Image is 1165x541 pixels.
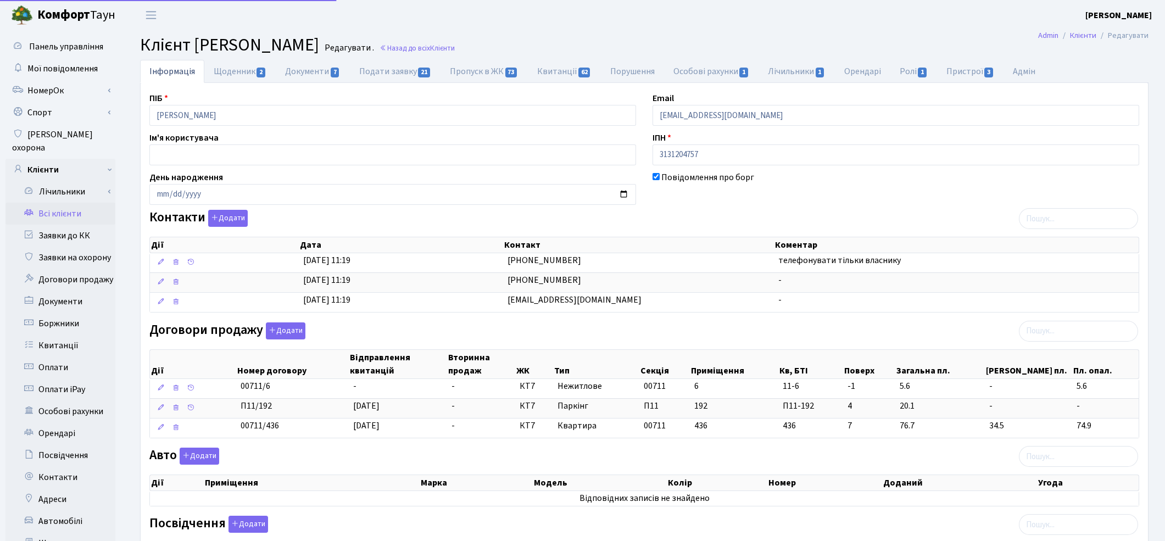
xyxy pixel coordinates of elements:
[303,294,350,306] span: [DATE] 11:19
[149,92,168,105] label: ПІБ
[1019,514,1138,535] input: Пошук...
[816,68,824,77] span: 1
[137,6,165,24] button: Переключити навігацію
[149,516,268,533] label: Посвідчення
[37,6,115,25] span: Таун
[533,475,667,490] th: Модель
[759,60,834,83] a: Лічильники
[1019,321,1138,342] input: Пошук...
[236,350,349,378] th: Номер договору
[5,510,115,532] a: Автомобілі
[778,350,843,378] th: Кв, БТІ
[204,60,276,83] a: Щоденник
[1019,446,1138,467] input: Пошук...
[1077,420,1134,432] span: 74.9
[5,400,115,422] a: Особові рахунки
[644,400,659,412] span: П11
[5,80,115,102] a: НомерОк
[5,356,115,378] a: Оплати
[241,380,270,392] span: 00711/6
[37,6,90,24] b: Комфорт
[578,68,590,77] span: 62
[418,68,430,77] span: 21
[664,60,759,83] a: Особові рахунки
[1077,380,1134,393] span: 5.6
[5,291,115,313] a: Документи
[451,380,455,392] span: -
[989,400,1068,412] span: -
[149,131,219,144] label: Ім'я користувача
[350,60,441,83] a: Подати заявку
[29,41,103,53] span: Панель управління
[601,60,664,83] a: Порушення
[767,475,882,490] th: Номер
[447,350,516,378] th: Вторинна продаж
[5,378,115,400] a: Оплати iPay
[150,475,204,490] th: Дії
[937,60,1004,83] a: Пристрої
[5,36,115,58] a: Панель управління
[420,475,533,490] th: Марка
[503,237,773,253] th: Контакт
[520,380,549,393] span: КТ7
[257,68,265,77] span: 2
[783,420,839,432] span: 436
[1022,24,1165,47] nav: breadcrumb
[11,4,33,26] img: logo.png
[5,422,115,444] a: Орендарі
[149,210,248,227] label: Контакти
[5,313,115,334] a: Боржники
[989,420,1068,432] span: 34.5
[739,68,748,77] span: 1
[694,420,707,432] span: 436
[349,350,447,378] th: Відправлення квитанцій
[5,124,115,159] a: [PERSON_NAME] охорона
[150,350,236,378] th: Дії
[505,68,517,77] span: 73
[1019,208,1138,229] input: Пошук...
[528,60,601,83] a: Квитанції
[303,254,350,266] span: [DATE] 11:19
[303,274,350,286] span: [DATE] 11:19
[263,320,305,339] a: Додати
[13,181,115,203] a: Лічильники
[441,60,527,83] a: Пропуск в ЖК
[890,60,937,83] a: Ролі
[515,350,553,378] th: ЖК
[177,446,219,465] a: Додати
[1037,475,1139,490] th: Угода
[1072,350,1139,378] th: Пл. опал.
[653,131,671,144] label: ІПН
[140,60,204,83] a: Інформація
[778,294,782,306] span: -
[843,350,895,378] th: Поверх
[205,208,248,227] a: Додати
[451,400,455,412] span: -
[667,475,767,490] th: Колір
[276,60,349,83] a: Документи
[5,334,115,356] a: Квитанції
[882,475,1037,490] th: Доданий
[5,159,115,181] a: Клієнти
[5,444,115,466] a: Посвідчення
[180,448,219,465] button: Авто
[778,274,782,286] span: -
[451,420,455,432] span: -
[150,237,299,253] th: Дії
[690,350,778,378] th: Приміщення
[653,92,674,105] label: Email
[208,210,248,227] button: Контакти
[848,400,891,412] span: 4
[140,32,319,58] span: Клієнт [PERSON_NAME]
[353,380,356,392] span: -
[848,380,891,393] span: -1
[639,350,690,378] th: Секція
[204,475,420,490] th: Приміщення
[848,420,891,432] span: 7
[644,420,666,432] span: 00711
[508,274,581,286] span: [PHONE_NUMBER]
[1096,30,1149,42] li: Редагувати
[694,400,707,412] span: 192
[1070,30,1096,41] a: Клієнти
[5,225,115,247] a: Заявки до КК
